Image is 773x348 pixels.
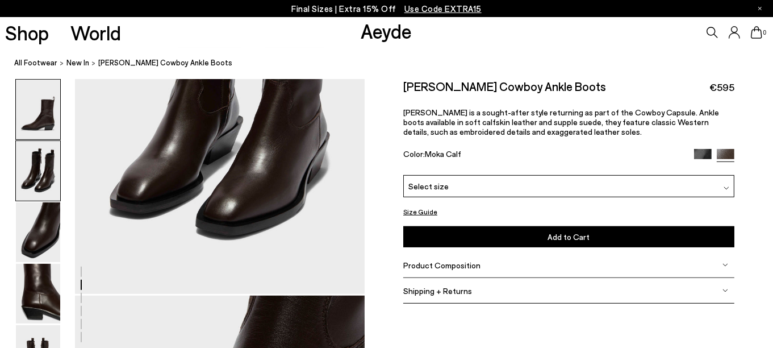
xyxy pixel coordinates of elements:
span: [PERSON_NAME] Cowboy Ankle Boots [98,57,232,69]
button: Size Guide [403,205,437,219]
img: Luis Leather Cowboy Ankle Boots - Image 2 [16,141,60,201]
p: [PERSON_NAME] is a sought-after style returning as part of the Cowboy Capsule. Ankle boots availa... [403,107,734,136]
span: Select size [408,180,449,192]
a: All Footwear [14,57,57,69]
span: 0 [762,30,768,36]
a: Aeyde [361,19,412,43]
span: Moka Calf [425,149,461,159]
div: Color: [403,149,683,162]
p: Final Sizes | Extra 15% Off [291,2,482,16]
img: svg%3E [722,288,728,293]
a: World [70,23,121,43]
nav: breadcrumb [14,48,773,79]
span: €595 [709,80,734,94]
span: Product Composition [403,260,480,270]
a: Shop [5,23,49,43]
img: Luis Leather Cowboy Ankle Boots - Image 3 [16,202,60,262]
span: Add to Cart [548,232,590,242]
img: svg%3E [722,262,728,268]
span: Navigate to /collections/ss25-final-sizes [404,3,482,14]
h2: [PERSON_NAME] Cowboy Ankle Boots [403,79,606,93]
span: New In [66,58,89,67]
img: Luis Leather Cowboy Ankle Boots - Image 4 [16,264,60,324]
img: svg%3E [724,185,729,191]
a: 0 [751,26,762,39]
button: Add to Cart [403,226,734,247]
span: Shipping + Returns [403,286,472,296]
a: New In [66,57,89,69]
img: Luis Leather Cowboy Ankle Boots - Image 1 [16,80,60,139]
